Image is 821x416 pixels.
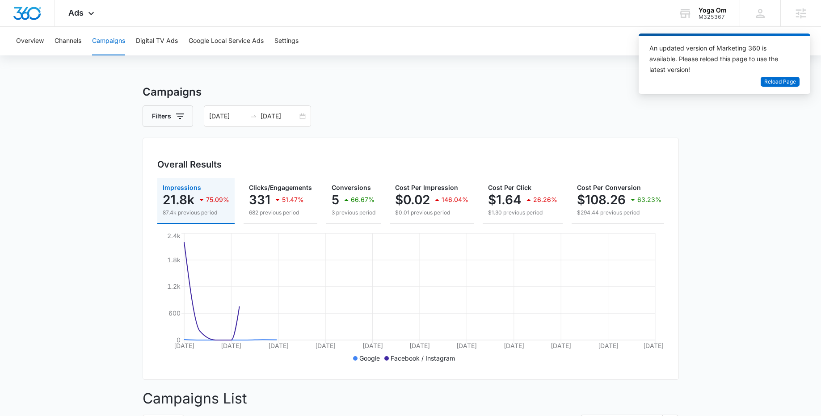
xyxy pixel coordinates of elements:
p: 51.47% [282,197,304,203]
tspan: [DATE] [268,342,288,349]
div: An updated version of Marketing 360 is available. Please reload this page to use the latest version! [649,43,789,75]
tspan: 1.8k [167,256,180,264]
p: Google [359,353,380,363]
span: Cost Per Click [488,184,531,191]
p: 66.67% [351,197,375,203]
p: 21.8k [163,193,194,207]
tspan: 1.2k [167,282,180,290]
input: Start date [209,111,246,121]
tspan: [DATE] [643,342,663,349]
p: 75.09% [206,197,229,203]
p: $294.44 previous period [577,209,661,217]
h3: Overall Results [157,158,222,171]
tspan: 600 [168,309,180,317]
tspan: 0 [176,336,180,344]
p: Campaigns List [143,388,679,409]
button: Overview [16,27,44,55]
h3: Campaigns [143,84,679,100]
p: 331 [249,193,270,207]
span: Clicks/Engagements [249,184,312,191]
button: Google Local Service Ads [189,27,264,55]
p: $108.26 [577,193,626,207]
p: 5 [332,193,339,207]
p: 26.26% [533,197,557,203]
span: Cost Per Conversion [577,184,641,191]
p: $0.02 [395,193,430,207]
div: account name [699,7,727,14]
p: 87.4k previous period [163,209,229,217]
span: Conversions [332,184,371,191]
button: Settings [274,27,299,55]
button: Reload Page [761,77,800,87]
span: to [250,113,257,120]
button: Digital TV Ads [136,27,178,55]
button: Campaigns [92,27,125,55]
p: $0.01 previous period [395,209,468,217]
tspan: [DATE] [551,342,571,349]
button: Filters [143,105,193,127]
tspan: [DATE] [598,342,618,349]
p: 3 previous period [332,209,375,217]
span: swap-right [250,113,257,120]
tspan: [DATE] [456,342,477,349]
tspan: [DATE] [221,342,241,349]
input: End date [261,111,298,121]
button: Channels [55,27,81,55]
tspan: [DATE] [315,342,336,349]
span: Cost Per Impression [395,184,458,191]
span: Reload Page [764,78,796,86]
p: Facebook / Instagram [391,353,455,363]
p: 146.04% [442,197,468,203]
p: 682 previous period [249,209,312,217]
span: Ads [68,8,84,17]
span: Impressions [163,184,201,191]
div: account id [699,14,727,20]
tspan: [DATE] [409,342,429,349]
tspan: [DATE] [503,342,524,349]
tspan: 2.4k [167,232,180,240]
p: 63.23% [637,197,661,203]
tspan: [DATE] [362,342,383,349]
p: $1.64 [488,193,522,207]
tspan: [DATE] [173,342,194,349]
p: $1.30 previous period [488,209,557,217]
